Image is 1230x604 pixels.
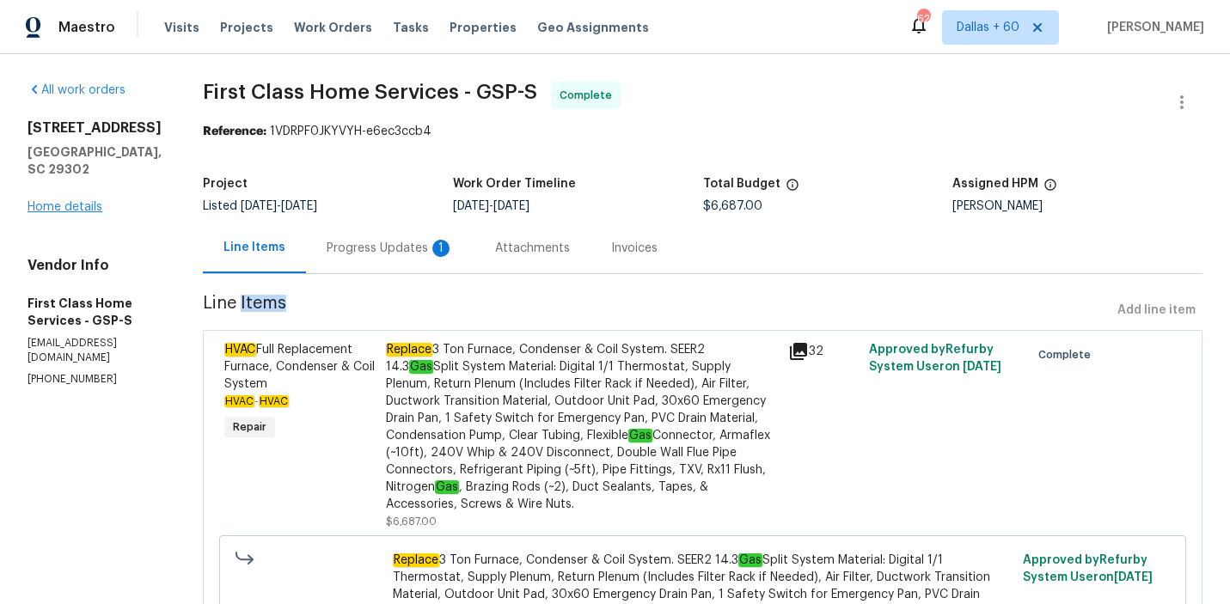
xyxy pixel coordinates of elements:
span: Geo Assignments [537,19,649,36]
span: Work Orders [294,19,372,36]
span: Line Items [203,295,1111,326]
span: - [241,200,317,212]
em: Gas [738,553,762,567]
div: 32 [788,341,859,362]
span: Repair [226,418,273,436]
em: Replace [393,553,439,567]
span: Properties [450,19,517,36]
div: Line Items [223,239,285,256]
span: Approved by Refurby System User on [1023,554,1153,583]
span: [DATE] [241,200,277,212]
div: [PERSON_NAME] [952,200,1202,212]
h5: First Class Home Services - GSP-S [28,295,162,329]
div: 1 [432,240,450,257]
span: [DATE] [281,200,317,212]
span: Complete [1038,346,1098,363]
em: Gas [409,360,433,374]
h5: [GEOGRAPHIC_DATA], SC 29302 [28,143,162,178]
div: 1VDRPF0JKYVYH-e6ec3ccb4 [203,123,1202,140]
em: HVAC [259,395,289,407]
span: The hpm assigned to this work order. [1043,178,1057,200]
em: HVAC [224,395,254,407]
a: All work orders [28,84,125,96]
span: [DATE] [963,361,1001,373]
span: [DATE] [1114,571,1153,583]
p: [PHONE_NUMBER] [28,372,162,387]
div: Progress Updates [327,240,454,257]
span: First Class Home Services - GSP-S [203,82,537,102]
span: - [453,200,529,212]
div: 3 Ton Furnace, Condenser & Coil System. SEER2 14.3 Split System Material: Digital 1/1 Thermostat,... [386,341,779,513]
span: Full Replacement Furnace, Condenser & Coil System [224,343,375,390]
span: Dallas + 60 [957,19,1019,36]
span: [DATE] [493,200,529,212]
span: $6,687.00 [703,200,762,212]
span: Projects [220,19,273,36]
a: Home details [28,201,102,213]
em: HVAC [224,343,256,357]
span: - [224,396,289,406]
p: [EMAIL_ADDRESS][DOMAIN_NAME] [28,336,162,365]
div: Attachments [495,240,570,257]
span: [PERSON_NAME] [1100,19,1204,36]
h5: Total Budget [703,178,780,190]
span: $6,687.00 [386,516,437,527]
h5: Assigned HPM [952,178,1038,190]
em: Replace [386,343,432,357]
span: Maestro [58,19,115,36]
div: 623 [917,10,929,27]
h2: [STREET_ADDRESS] [28,119,162,137]
span: Approved by Refurby System User on [869,344,1001,373]
span: Tasks [393,21,429,34]
div: Invoices [611,240,658,257]
h5: Project [203,178,248,190]
span: Visits [164,19,199,36]
em: Gas [628,429,652,442]
h4: Vendor Info [28,257,162,274]
em: Gas [435,480,459,494]
span: Complete [560,87,619,104]
h5: Work Order Timeline [453,178,576,190]
span: The total cost of line items that have been proposed by Opendoor. This sum includes line items th... [786,178,799,200]
span: Listed [203,200,317,212]
b: Reference: [203,125,266,137]
span: [DATE] [453,200,489,212]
